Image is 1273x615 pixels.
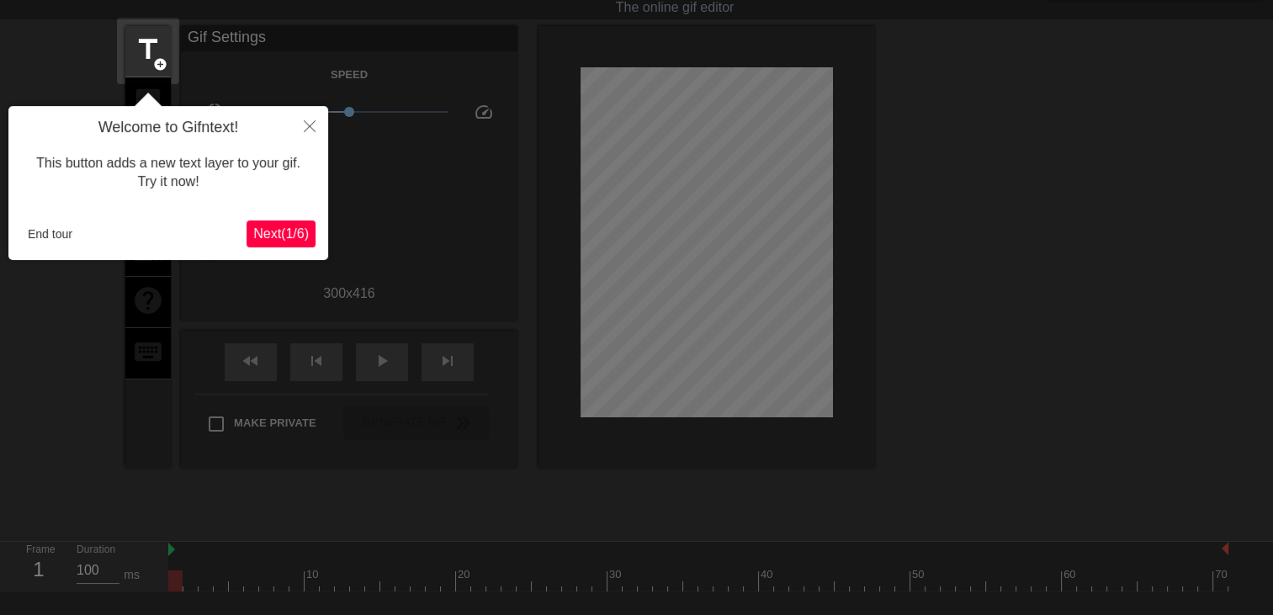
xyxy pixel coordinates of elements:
button: Close [291,106,328,145]
h4: Welcome to Gifntext! [21,119,316,137]
div: This button adds a new text layer to your gif. Try it now! [21,137,316,209]
button: Next [247,220,316,247]
button: End tour [21,221,79,247]
span: Next ( 1 / 6 ) [253,226,309,241]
